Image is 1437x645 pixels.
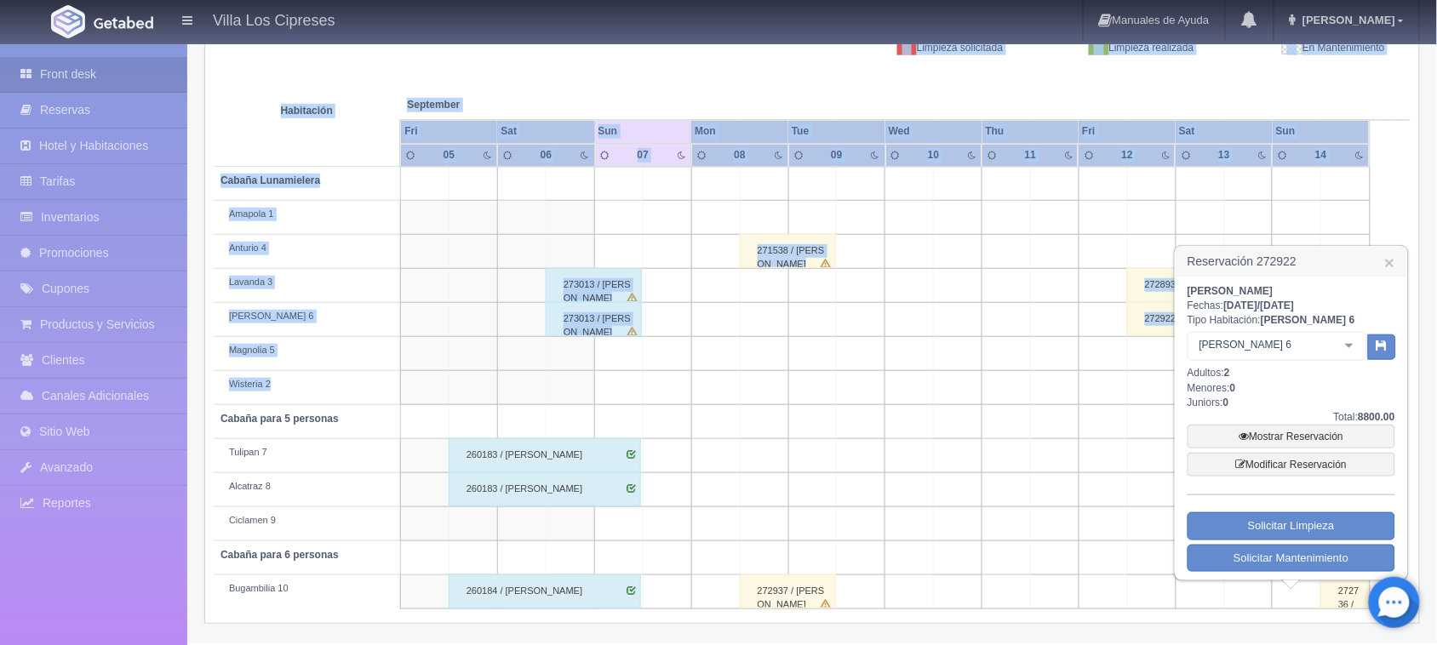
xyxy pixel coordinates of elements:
div: 08 [725,148,755,163]
a: Mostrar Reservación [1188,425,1395,448]
b: 0 [1223,397,1229,408]
b: [PERSON_NAME] 6 [1261,314,1355,326]
a: Solicitar Limpieza [1188,512,1395,540]
div: 12 [1113,148,1142,163]
b: [PERSON_NAME] [1188,285,1274,297]
th: Fri [400,120,497,143]
span: [PERSON_NAME] 6 [1195,336,1332,353]
div: 273013 / [PERSON_NAME] [546,268,642,302]
b: 0 [1230,382,1236,394]
div: 06 [531,148,561,163]
b: 2 [1224,367,1230,379]
th: Thu [982,120,1079,143]
span: [PERSON_NAME] [1298,14,1395,26]
img: Getabed [94,16,153,29]
div: Amapola 1 [220,208,393,221]
div: Limpieza realizada [1016,41,1206,55]
div: 260183 / [PERSON_NAME] [449,472,641,506]
th: Wed [885,120,982,143]
div: 07 [628,148,658,163]
th: Tue [788,120,885,143]
b: Cabaña para 6 personas [220,549,339,561]
div: Fechas: Tipo Habitación: Adultos: Menores: Juniors: [1188,284,1395,572]
div: Ciclamen 9 [220,514,393,528]
div: Limpieza solicitada [825,41,1016,55]
div: Alcatraz 8 [220,480,393,494]
div: 09 [822,148,852,163]
div: Magnolia 5 [220,344,393,357]
img: Getabed [51,5,85,38]
div: En Mantenimiento [1207,41,1398,55]
div: Wisteria 2 [220,378,393,391]
b: Cabaña Lunamielera [220,174,320,186]
th: Sat [497,120,594,143]
div: 272937 / [PERSON_NAME] [740,574,836,608]
b: 8800.00 [1358,411,1394,423]
th: Mon [691,120,788,143]
div: 260184 / [PERSON_NAME] [449,574,641,608]
th: Sun [1273,120,1370,143]
th: Fri [1079,120,1176,143]
th: Sat [1176,120,1273,143]
a: Modificar Reservación [1188,453,1395,477]
div: Total: [1188,410,1395,425]
div: 273013 / [PERSON_NAME] [546,302,642,336]
h4: Villa Los Cipreses [213,9,335,30]
div: 272893 / [PERSON_NAME] [1127,268,1368,302]
b: / [1224,300,1295,311]
div: 272736 / [PERSON_NAME] [1320,574,1369,608]
th: Sun [595,120,692,143]
span: [DATE] [1261,300,1295,311]
div: 13 [1210,148,1239,163]
div: 11 [1016,148,1045,163]
div: 272922 / [PERSON_NAME] [1127,302,1368,336]
a: Solicitar Mantenimiento [1188,545,1395,573]
div: 10 [919,148,948,163]
span: September [407,98,587,112]
div: Lavanda 3 [220,276,393,289]
span: [DATE] [1224,300,1258,311]
b: Cabaña para 5 personas [220,413,339,425]
div: 271538 / [PERSON_NAME] [740,234,836,268]
div: 14 [1307,148,1337,163]
h3: Reservación 272922 [1176,247,1407,277]
a: × [1385,254,1395,271]
div: [PERSON_NAME] 6 [220,310,393,323]
strong: Habitación [281,105,333,117]
div: Tulipan 7 [220,446,393,459]
div: 05 [434,148,464,163]
div: 260183 / [PERSON_NAME] [449,438,641,472]
div: Bugambilia 10 [220,582,393,596]
div: Anturio 4 [220,242,393,255]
